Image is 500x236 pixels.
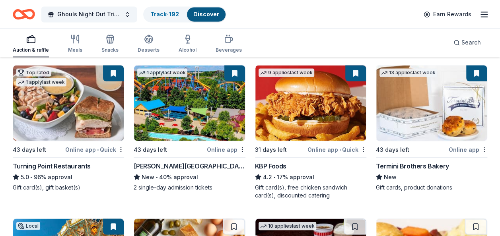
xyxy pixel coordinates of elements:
div: 96% approval [13,172,124,182]
div: 40% approval [134,172,245,182]
button: Beverages [216,31,242,57]
div: 1 apply last week [16,78,66,86]
button: Auction & raffle [13,31,49,57]
img: Image for Termini Brothers Bakery [376,65,487,141]
button: Desserts [138,31,160,57]
div: Online app [207,144,245,154]
div: Termini Brothers Bakery [376,161,449,170]
div: Snacks [101,47,119,53]
span: New [384,172,397,182]
div: Auction & raffle [13,47,49,53]
div: Meals [68,47,82,53]
img: Image for Dorney Park & Wildwater Kingdom [134,65,245,141]
div: Gift card(s), gift basket(s) [13,183,124,191]
a: Image for Turning Point RestaurantsTop rated1 applylast week43 days leftOnline app•QuickTurning P... [13,65,124,191]
a: Discover [193,11,219,17]
div: 10 applies last week [259,222,316,230]
div: Top rated [16,68,51,76]
button: Snacks [101,31,119,57]
div: Local [16,222,40,230]
button: Track· 192Discover [143,6,226,22]
a: Image for Dorney Park & Wildwater Kingdom1 applylast week43 days leftOnline app[PERSON_NAME][GEOG... [134,65,245,191]
div: [PERSON_NAME][GEOGRAPHIC_DATA] [134,161,245,170]
div: 2 single-day admission tickets [134,183,245,191]
div: Desserts [138,47,160,53]
div: 43 days left [13,145,46,154]
span: 4.2 [263,172,272,182]
button: Ghouls Night Out Tricky Tray [41,6,137,22]
a: Home [13,5,35,23]
span: • [30,174,32,180]
a: Earn Rewards [419,7,476,21]
div: Alcohol [179,47,196,53]
div: 1 apply last week [137,68,187,77]
span: New [142,172,154,182]
div: Gift cards, product donations [376,183,487,191]
span: • [273,174,275,180]
div: Online app [449,144,487,154]
img: Image for KBP Foods [255,65,366,141]
div: 43 days left [134,145,167,154]
span: Ghouls Night Out Tricky Tray [57,10,121,19]
div: 13 applies last week [379,68,437,77]
div: 17% approval [255,172,366,182]
div: 9 applies last week [259,68,314,77]
span: • [339,146,341,153]
div: 31 days left [255,145,287,154]
button: Alcohol [179,31,196,57]
div: Online app Quick [307,144,366,154]
div: Beverages [216,47,242,53]
button: Meals [68,31,82,57]
div: Turning Point Restaurants [13,161,91,170]
span: 5.0 [21,172,29,182]
button: Search [447,35,487,50]
span: • [97,146,99,153]
span: • [156,174,158,180]
div: KBP Foods [255,161,286,170]
a: Image for KBP Foods9 applieslast week31 days leftOnline app•QuickKBP Foods4.2•17% approvalGift ca... [255,65,366,199]
span: Search [461,38,481,47]
img: Image for Turning Point Restaurants [13,65,124,141]
a: Track· 192 [150,11,179,17]
a: Image for Termini Brothers Bakery13 applieslast week43 days leftOnline appTermini Brothers Bakery... [376,65,487,191]
div: 43 days left [376,145,409,154]
div: Online app Quick [65,144,124,154]
div: Gift card(s), free chicken sandwich card(s), discounted catering [255,183,366,199]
